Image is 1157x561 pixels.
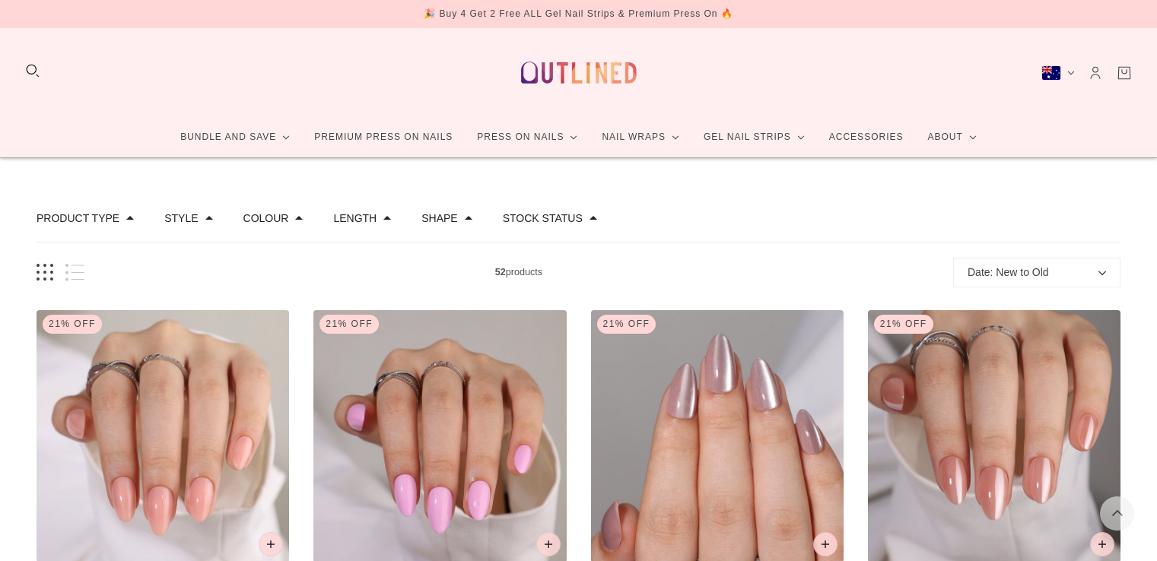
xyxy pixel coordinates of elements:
a: Account [1087,65,1104,81]
a: Outlined [512,40,646,105]
button: List view [65,264,84,281]
a: Nail Wraps [590,117,691,157]
div: 21% Off [597,315,656,334]
button: Filter by Stock status [503,213,583,223]
button: Filter by Product type [37,213,119,223]
a: Gel Nail Strips [691,117,817,157]
button: Filter by Shape [421,213,457,223]
button: Add to cart [259,532,283,556]
a: Bundle and Save [168,117,302,157]
div: 21% Off [43,315,102,334]
a: Accessories [817,117,916,157]
button: Filter by Length [333,213,377,223]
a: Cart [1116,65,1133,81]
button: Australia [1041,65,1075,81]
button: Filter by Style [164,213,198,223]
button: Search [24,62,41,79]
a: Premium Press On Nails [302,117,465,157]
span: products [84,265,953,280]
a: About [915,117,988,157]
div: 🎉 Buy 4 Get 2 Free ALL Gel Nail Strips & Premium Press On 🔥 [424,6,733,22]
button: Grid view [37,264,53,281]
div: 21% Off [319,315,379,334]
b: 52 [495,267,506,277]
button: Add to cart [1090,532,1114,556]
div: 21% Off [874,315,933,334]
button: Date: New to Old [953,258,1120,287]
button: Filter by Colour [243,213,289,223]
button: Add to cart [536,532,561,556]
a: Press On Nails [465,117,590,157]
button: Add to cart [813,532,838,556]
